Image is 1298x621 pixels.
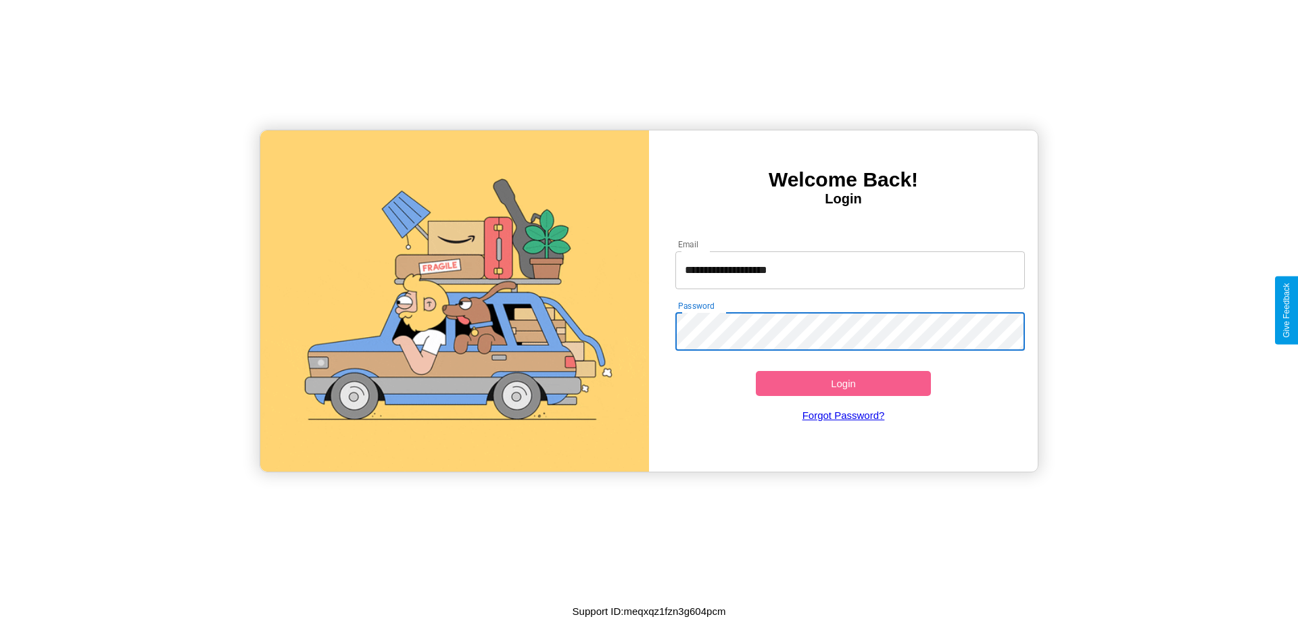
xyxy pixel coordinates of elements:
label: Email [678,239,699,250]
div: Give Feedback [1282,283,1291,338]
h3: Welcome Back! [649,168,1038,191]
a: Forgot Password? [669,396,1019,434]
img: gif [260,130,649,472]
label: Password [678,300,714,312]
h4: Login [649,191,1038,207]
button: Login [756,371,931,396]
p: Support ID: meqxqz1fzn3g604pcm [573,602,726,620]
